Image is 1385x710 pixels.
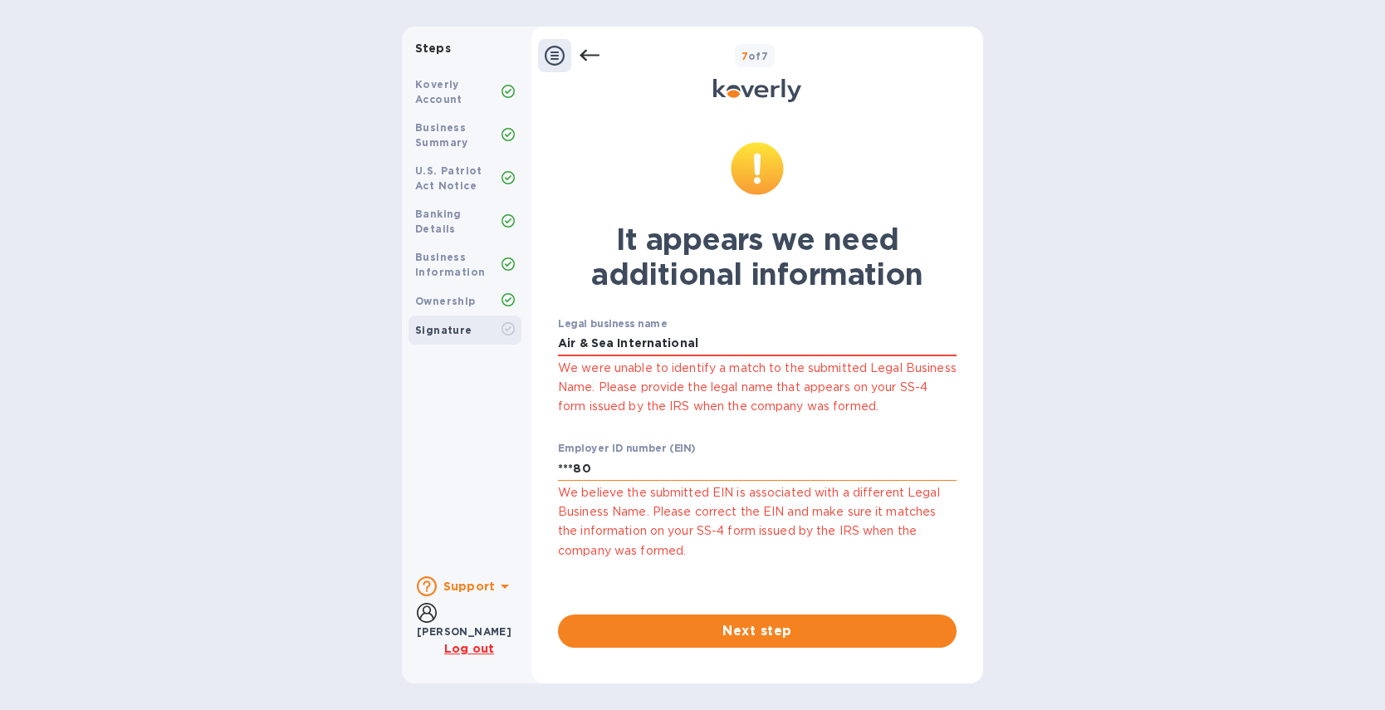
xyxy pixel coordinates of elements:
label: Legal business name [558,320,667,330]
b: Banking Details [415,208,462,235]
button: Next step [558,615,957,648]
u: Log out [444,642,494,655]
p: We were unable to identify a match to the submitted Legal Business Name. Please provide the legal... [558,359,957,417]
b: Business Summary [415,121,468,149]
b: Signature [415,324,472,336]
p: We believe the submitted EIN is associated with a different Legal Business Name. Please correct t... [558,483,957,561]
span: 7 [741,50,748,62]
b: Koverly Account [415,78,462,105]
b: [PERSON_NAME] [417,625,511,638]
b: Support [443,580,495,593]
b: U.S. Patriot Act Notice [415,164,482,192]
span: Next step [571,621,943,641]
label: Employer ID number (EIN) [558,444,695,454]
b: Business Information [415,251,485,278]
b: of 7 [741,50,769,62]
b: Steps [415,42,451,55]
b: Ownership [415,295,476,307]
h1: It appears we need additional information [558,222,957,291]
